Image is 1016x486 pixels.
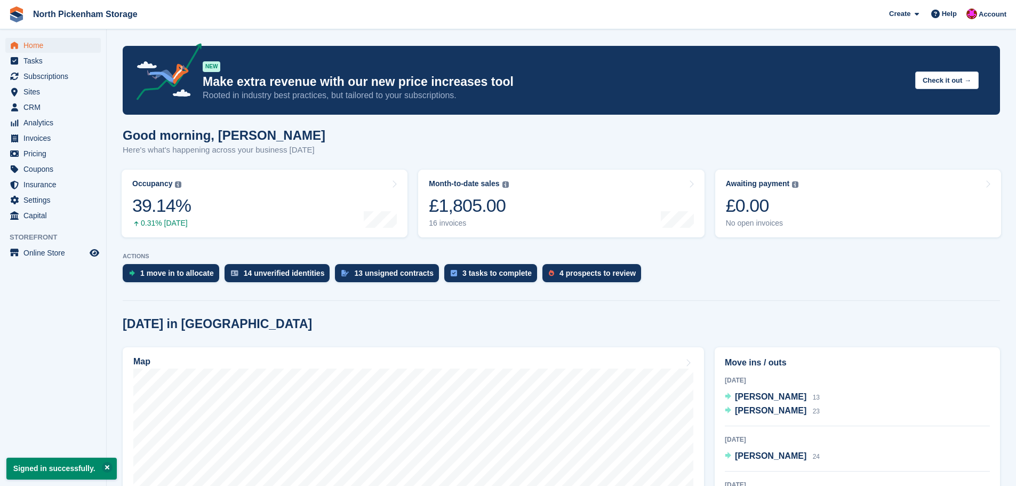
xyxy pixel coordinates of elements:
[5,38,101,53] a: menu
[203,74,907,90] p: Make extra revenue with our new price increases tool
[735,451,806,460] span: [PERSON_NAME]
[5,84,101,99] a: menu
[23,38,87,53] span: Home
[5,131,101,146] a: menu
[715,170,1001,237] a: Awaiting payment £0.00 No open invoices
[735,392,806,401] span: [PERSON_NAME]
[203,90,907,101] p: Rooted in industry best practices, but tailored to your subscriptions.
[5,69,101,84] a: menu
[502,181,509,188] img: icon-info-grey-7440780725fd019a000dd9b08b2336e03edf1995a4989e88bcd33f0948082b44.svg
[726,219,799,228] div: No open invoices
[444,264,542,288] a: 3 tasks to complete
[123,264,225,288] a: 1 move in to allocate
[123,253,1000,260] p: ACTIONS
[175,181,181,188] img: icon-info-grey-7440780725fd019a000dd9b08b2336e03edf1995a4989e88bcd33f0948082b44.svg
[23,193,87,208] span: Settings
[203,61,220,72] div: NEW
[5,162,101,177] a: menu
[5,177,101,192] a: menu
[725,404,820,418] a: [PERSON_NAME] 23
[813,394,820,401] span: 13
[429,195,508,217] div: £1,805.00
[123,144,325,156] p: Here's what's happening across your business [DATE]
[725,391,820,404] a: [PERSON_NAME] 13
[725,356,990,369] h2: Move ins / outs
[725,435,990,444] div: [DATE]
[5,100,101,115] a: menu
[726,195,799,217] div: £0.00
[813,453,820,460] span: 24
[129,270,135,276] img: move_ins_to_allocate_icon-fdf77a2bb77ea45bf5b3d319d69a93e2d87916cf1d5bf7949dd705db3b84f3ca.svg
[23,162,87,177] span: Coupons
[354,269,434,277] div: 13 unsigned contracts
[735,406,806,415] span: [PERSON_NAME]
[418,170,704,237] a: Month-to-date sales £1,805.00 16 invoices
[225,264,335,288] a: 14 unverified identities
[23,53,87,68] span: Tasks
[10,232,106,243] span: Storefront
[23,131,87,146] span: Invoices
[23,177,87,192] span: Insurance
[6,458,117,480] p: Signed in successfully.
[725,376,990,385] div: [DATE]
[88,246,101,259] a: Preview store
[133,357,150,367] h2: Map
[127,43,202,104] img: price-adjustments-announcement-icon-8257ccfd72463d97f412b2fc003d46551f7dbcb40ab6d574587a9cd5c0d94...
[123,128,325,142] h1: Good morning, [PERSON_NAME]
[341,270,349,276] img: contract_signature_icon-13c848040528278c33f63329250d36e43548de30e8caae1d1a13099fd9432cc5.svg
[23,208,87,223] span: Capital
[792,181,798,188] img: icon-info-grey-7440780725fd019a000dd9b08b2336e03edf1995a4989e88bcd33f0948082b44.svg
[813,408,820,415] span: 23
[23,100,87,115] span: CRM
[9,6,25,22] img: stora-icon-8386f47178a22dfd0bd8f6a31ec36ba5ce8667c1dd55bd0f319d3a0aa187defe.svg
[5,53,101,68] a: menu
[123,317,312,331] h2: [DATE] in [GEOGRAPHIC_DATA]
[23,245,87,260] span: Online Store
[140,269,214,277] div: 1 move in to allocate
[429,179,499,188] div: Month-to-date sales
[549,270,554,276] img: prospect-51fa495bee0391a8d652442698ab0144808aea92771e9ea1ae160a38d050c398.svg
[335,264,444,288] a: 13 unsigned contracts
[244,269,325,277] div: 14 unverified identities
[132,219,191,228] div: 0.31% [DATE]
[889,9,910,19] span: Create
[23,69,87,84] span: Subscriptions
[5,115,101,130] a: menu
[23,115,87,130] span: Analytics
[726,179,790,188] div: Awaiting payment
[23,84,87,99] span: Sites
[122,170,407,237] a: Occupancy 39.14% 0.31% [DATE]
[132,195,191,217] div: 39.14%
[5,208,101,223] a: menu
[451,270,457,276] img: task-75834270c22a3079a89374b754ae025e5fb1db73e45f91037f5363f120a921f8.svg
[132,179,172,188] div: Occupancy
[5,193,101,208] a: menu
[5,245,101,260] a: menu
[429,219,508,228] div: 16 invoices
[542,264,646,288] a: 4 prospects to review
[462,269,532,277] div: 3 tasks to complete
[942,9,957,19] span: Help
[915,71,979,89] button: Check it out →
[725,450,820,464] a: [PERSON_NAME] 24
[966,9,977,19] img: Dylan Taylor
[559,269,636,277] div: 4 prospects to review
[29,5,142,23] a: North Pickenham Storage
[231,270,238,276] img: verify_identity-adf6edd0f0f0b5bbfe63781bf79b02c33cf7c696d77639b501bdc392416b5a36.svg
[979,9,1006,20] span: Account
[5,146,101,161] a: menu
[23,146,87,161] span: Pricing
